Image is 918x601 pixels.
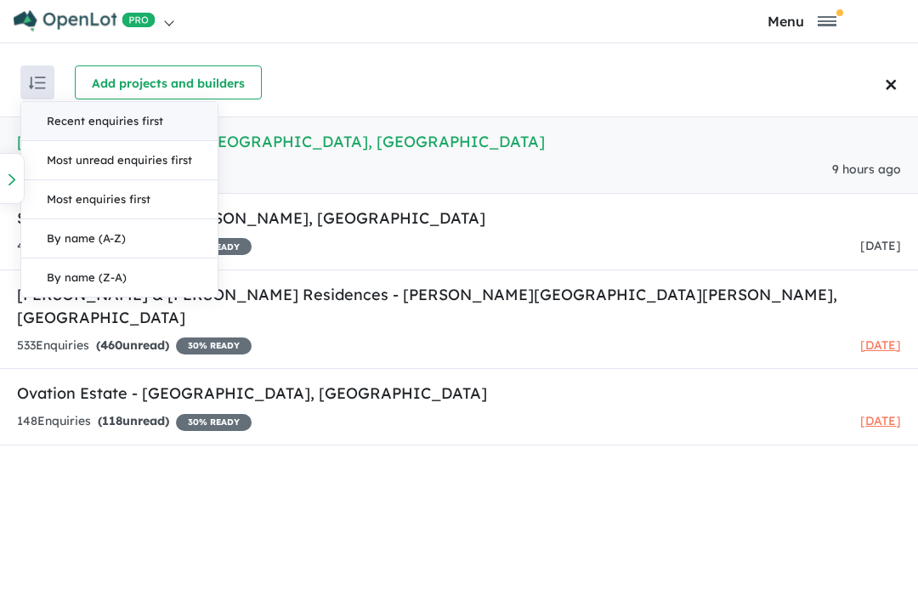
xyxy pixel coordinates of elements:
[176,414,252,431] span: 30 % READY
[860,413,901,428] span: [DATE]
[17,236,252,257] div: 401 Enquir ies
[29,77,46,89] img: sort.svg
[17,382,901,405] h5: Ovation Estate - [GEOGRAPHIC_DATA] , [GEOGRAPHIC_DATA]
[885,61,898,105] span: ×
[832,162,901,177] span: 9 hours ago
[880,48,918,116] button: Close
[75,65,262,99] button: Add projects and builders
[17,207,901,230] h5: Summit Rise Estate - [PERSON_NAME] , [GEOGRAPHIC_DATA]
[21,102,218,141] button: Recent enquiries first
[98,413,169,428] strong: ( unread)
[17,130,901,153] h5: [GEOGRAPHIC_DATA] - [GEOGRAPHIC_DATA] , [GEOGRAPHIC_DATA]
[21,180,218,219] button: Most enquiries first
[17,283,901,329] h5: [PERSON_NAME] & [PERSON_NAME] Residences - [PERSON_NAME][GEOGRAPHIC_DATA][PERSON_NAME] , [GEOGRAP...
[176,337,252,354] span: 30 % READY
[21,219,218,258] button: By name (A-Z)
[102,413,122,428] span: 118
[21,141,218,180] button: Most unread enquiries first
[691,13,915,29] button: Toggle navigation
[96,337,169,353] strong: ( unread)
[100,337,122,353] span: 460
[860,337,901,353] span: [DATE]
[14,10,156,31] img: Openlot PRO Logo White
[17,411,252,432] div: 148 Enquir ies
[17,336,252,356] div: 533 Enquir ies
[21,258,218,297] button: By name (Z-A)
[860,238,901,253] span: [DATE]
